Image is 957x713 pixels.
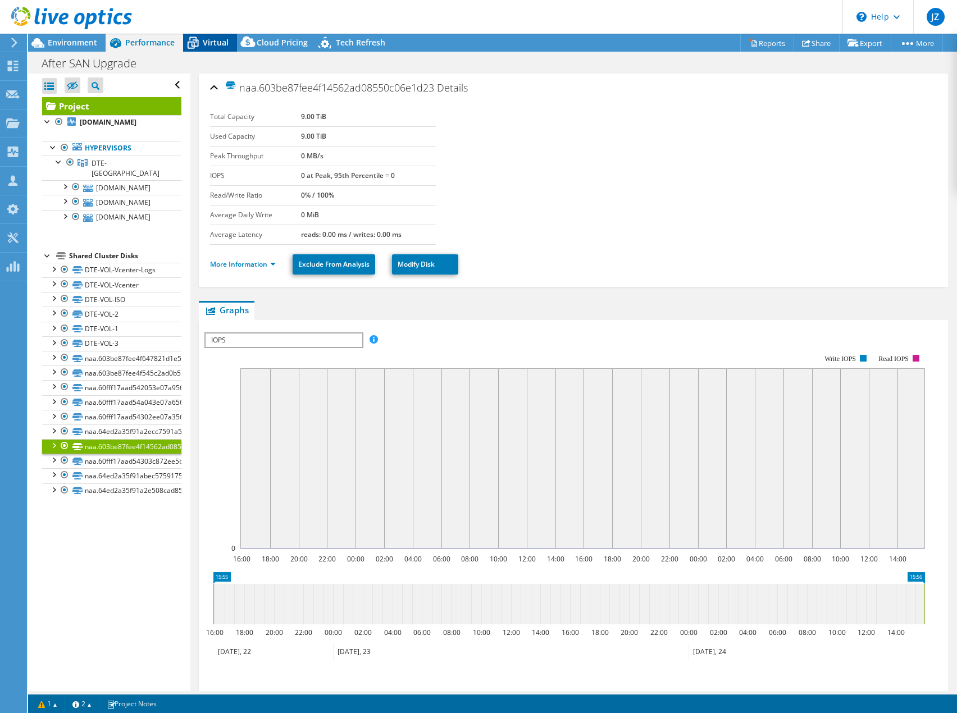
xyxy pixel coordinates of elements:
text: 00:00 [347,554,364,564]
a: [DOMAIN_NAME] [42,210,181,225]
a: naa.603be87fee4f647821d1e550c06e9d62 [42,351,181,365]
a: 1 [30,697,65,711]
b: [DOMAIN_NAME] [80,117,136,127]
label: Average Daily Write [210,209,301,221]
label: IOPS [210,170,301,181]
span: IOPS [206,333,361,347]
a: DTE-VOL-1 [42,322,181,336]
a: DTE-VOL-2 [42,307,181,321]
span: Details [437,81,468,94]
text: 06:00 [769,628,786,637]
b: 0 at Peak, 95th Percentile = 0 [301,171,395,180]
text: 12:00 [503,628,520,637]
span: Tech Refresh [336,37,385,48]
text: 02:00 [718,554,735,564]
text: 10:00 [490,554,507,564]
a: Reports [740,34,794,52]
text: 14:00 [887,628,905,637]
h1: After SAN Upgrade [37,57,154,70]
b: 9.00 TiB [301,131,326,141]
a: naa.60fff17aad542053e07a95646a73ad48 [42,380,181,395]
text: 18:00 [236,628,253,637]
text: Write IOPS [825,355,856,363]
b: 0 MiB [301,210,319,220]
text: 14:00 [889,554,906,564]
text: 04:00 [384,628,402,637]
text: 10:00 [473,628,490,637]
label: Average Latency [210,229,301,240]
a: naa.60fff17aad54302ee07a35646a73ed47 [42,410,181,424]
a: More Information [210,259,276,269]
text: 04:00 [739,628,757,637]
span: DTE-[GEOGRAPHIC_DATA] [92,158,159,178]
text: 16:00 [233,554,250,564]
span: Graphs [204,304,249,316]
text: 20:00 [632,554,650,564]
text: 22:00 [295,628,312,637]
text: 12:00 [518,554,536,564]
text: 06:00 [775,554,792,564]
a: More [891,34,943,52]
a: DTE-VOL-Vcenter [42,277,181,292]
text: 00:00 [325,628,342,637]
b: reads: 0.00 ms / writes: 0.00 ms [301,230,402,239]
text: 12:00 [858,628,875,637]
a: naa.64ed2a35f91a2ecc7591a58a19364ad0 [42,424,181,439]
span: Environment [48,37,97,48]
a: [DOMAIN_NAME] [42,115,181,130]
text: 20:00 [290,554,308,564]
text: 18:00 [262,554,279,564]
label: Used Capacity [210,131,301,142]
a: naa.64ed2a35f91abec57591758a1936ca58 [42,468,181,483]
text: 18:00 [604,554,621,564]
b: 0% / 100% [301,190,334,200]
text: Read IOPS [879,355,909,363]
text: 22:00 [661,554,678,564]
text: 20:00 [266,628,283,637]
text: 08:00 [804,554,821,564]
span: Cloud Pricing [257,37,308,48]
a: [DOMAIN_NAME] [42,195,181,209]
a: 2 [65,697,99,711]
text: 22:00 [650,628,668,637]
a: [DOMAIN_NAME] [42,180,181,195]
text: 00:00 [680,628,698,637]
a: naa.60fff17aad54303c872ee5b26e73bde0 [42,454,181,468]
a: DTE-VOL-Vcenter-Logs [42,263,181,277]
text: 0 [231,543,235,553]
text: 10:00 [828,628,846,637]
text: 14:00 [532,628,549,637]
text: 10:00 [832,554,849,564]
div: Shared Cluster Disks [69,249,181,263]
a: naa.64ed2a35f91a2e508cad85ee4836caf5 [42,483,181,498]
a: Export [839,34,891,52]
text: 06:00 [413,628,431,637]
a: Modify Disk [392,254,458,275]
b: 9.00 TiB [301,112,326,121]
text: 02:00 [710,628,727,637]
text: 08:00 [443,628,461,637]
span: Virtual [203,37,229,48]
text: 18:00 [591,628,609,637]
text: 06:00 [433,554,450,564]
span: Performance [125,37,175,48]
svg: \n [856,12,867,22]
a: Hypervisors [42,141,181,156]
a: DTE-VOL-3 [42,336,181,351]
text: 20:00 [621,628,638,637]
text: 16:00 [575,554,593,564]
text: 16:00 [562,628,579,637]
a: DTE-NYC [42,156,181,180]
text: 08:00 [799,628,816,637]
label: Total Capacity [210,111,301,122]
a: Exclude From Analysis [293,254,375,275]
a: Project [42,97,181,115]
text: 16:00 [206,628,224,637]
a: Share [794,34,840,52]
a: Project Notes [99,697,165,711]
a: naa.603be87fee4f14562ad08550c06e1d23 [42,439,181,454]
text: 02:00 [376,554,393,564]
label: Peak Throughput [210,150,301,162]
a: DTE-VOL-ISO [42,292,181,307]
b: 0 MB/s [301,151,323,161]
